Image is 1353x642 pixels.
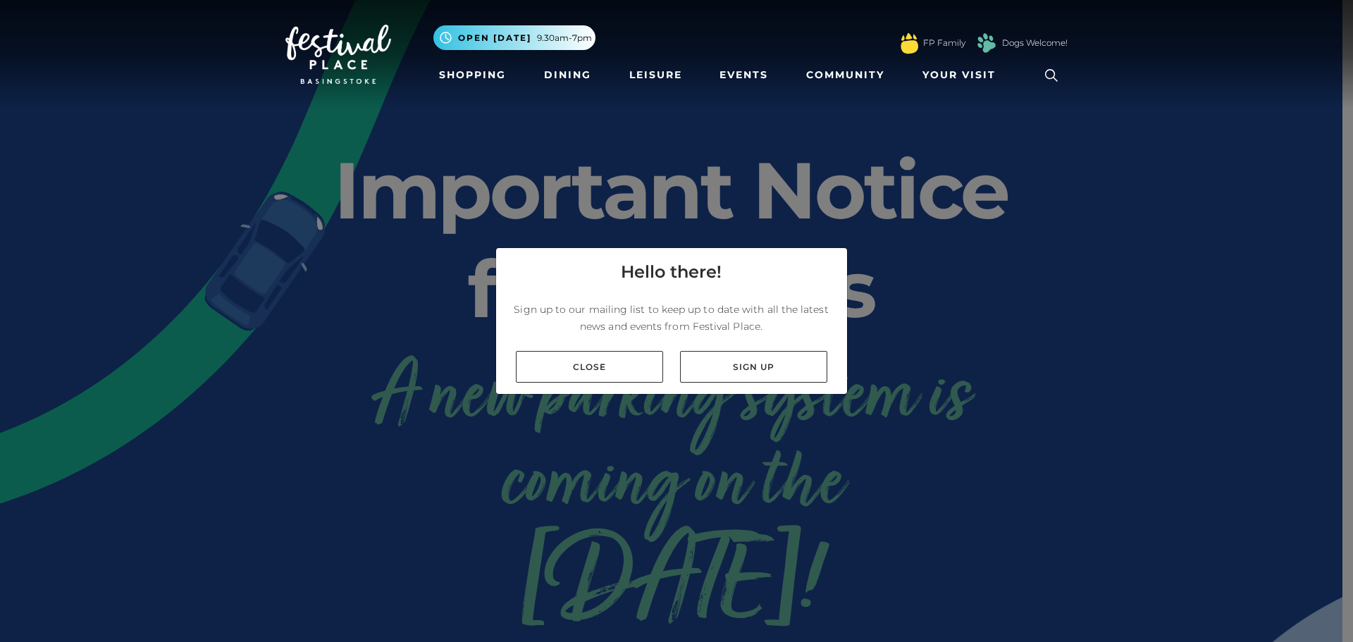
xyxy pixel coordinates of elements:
[433,62,512,88] a: Shopping
[714,62,774,88] a: Events
[621,259,722,285] h4: Hello there!
[538,62,597,88] a: Dining
[801,62,890,88] a: Community
[458,32,531,44] span: Open [DATE]
[537,32,592,44] span: 9.30am-7pm
[507,301,836,335] p: Sign up to our mailing list to keep up to date with all the latest news and events from Festival ...
[1002,37,1068,49] a: Dogs Welcome!
[433,25,595,50] button: Open [DATE] 9.30am-7pm
[922,68,996,82] span: Your Visit
[917,62,1008,88] a: Your Visit
[624,62,688,88] a: Leisure
[680,351,827,383] a: Sign up
[516,351,663,383] a: Close
[285,25,391,84] img: Festival Place Logo
[923,37,965,49] a: FP Family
